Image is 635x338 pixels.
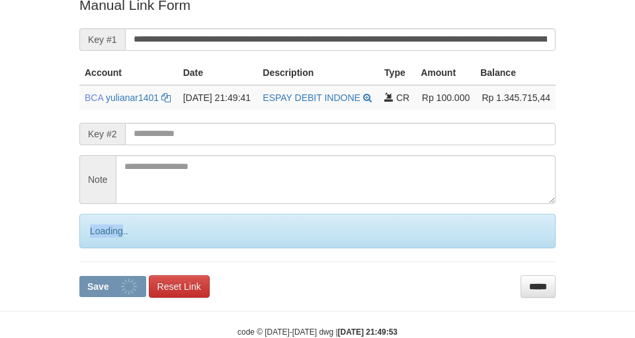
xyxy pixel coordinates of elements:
[338,327,398,337] strong: [DATE] 21:49:53
[161,92,171,103] a: Copy yulianar1401 to clipboard
[396,92,409,103] span: CR
[79,123,125,145] span: Key #2
[149,275,210,298] a: Reset Link
[79,155,116,204] span: Note
[79,276,146,297] button: Save
[379,61,415,85] th: Type
[85,92,103,103] span: BCA
[237,327,398,337] small: code © [DATE]-[DATE] dwg |
[79,214,556,248] div: Loading..
[157,281,201,292] span: Reset Link
[475,61,556,85] th: Balance
[178,85,258,110] td: [DATE] 21:49:41
[79,28,125,51] span: Key #1
[257,61,379,85] th: Description
[87,281,109,292] span: Save
[415,61,475,85] th: Amount
[263,92,360,103] a: ESPAY DEBIT INDONE
[106,92,159,103] a: yulianar1401
[79,61,178,85] th: Account
[475,85,556,110] td: Rp 1.345.715,44
[415,85,475,110] td: Rp 100.000
[178,61,258,85] th: Date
